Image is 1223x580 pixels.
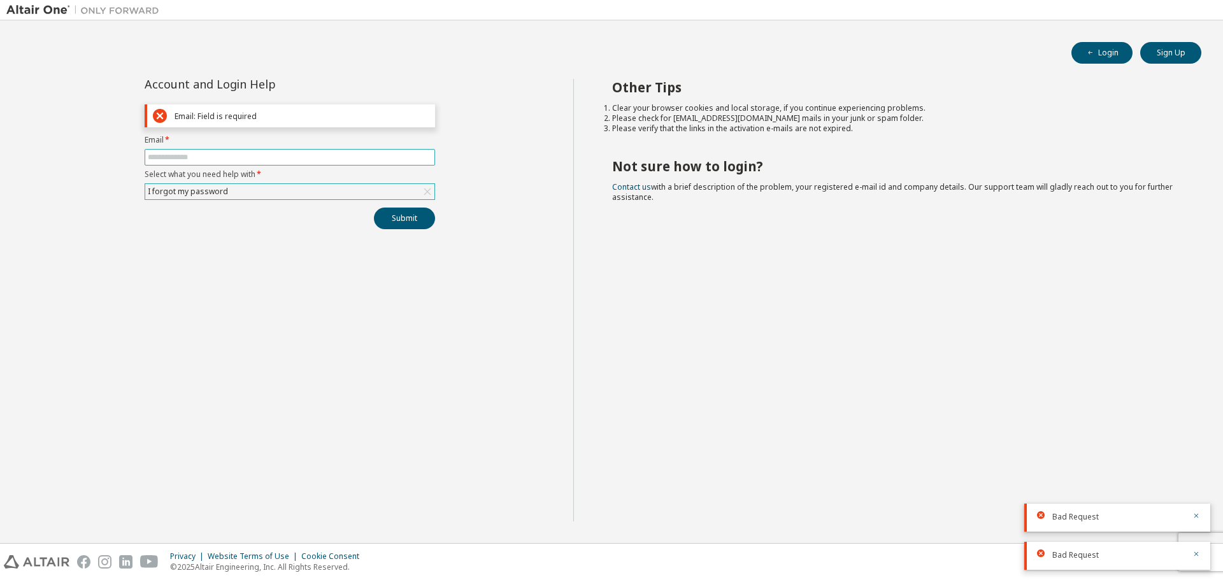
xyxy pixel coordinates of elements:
[1071,42,1133,64] button: Login
[612,79,1179,95] h2: Other Tips
[208,551,301,562] div: Website Terms of Use
[145,184,434,199] div: I forgot my password
[612,181,651,192] a: Contact us
[612,181,1173,202] span: with a brief description of the problem, your registered e-mail id and company details. Our suppo...
[1052,512,1099,522] span: Bad Request
[301,551,367,562] div: Cookie Consent
[6,4,166,17] img: Altair One
[170,551,208,562] div: Privacy
[145,79,377,89] div: Account and Login Help
[170,562,367,572] p: © 2025 Altair Engineering, Inc. All Rights Reserved.
[374,208,435,229] button: Submit
[145,135,435,145] label: Email
[98,555,111,569] img: instagram.svg
[612,113,1179,124] li: Please check for [EMAIL_ADDRESS][DOMAIN_NAME] mails in your junk or spam folder.
[175,111,429,121] div: Email: Field is required
[146,185,230,199] div: I forgot my password
[4,555,69,569] img: altair_logo.svg
[612,124,1179,134] li: Please verify that the links in the activation e-mails are not expired.
[612,103,1179,113] li: Clear your browser cookies and local storage, if you continue experiencing problems.
[1140,42,1201,64] button: Sign Up
[145,169,435,180] label: Select what you need help with
[119,555,132,569] img: linkedin.svg
[1052,550,1099,560] span: Bad Request
[140,555,159,569] img: youtube.svg
[612,158,1179,174] h2: Not sure how to login?
[77,555,90,569] img: facebook.svg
